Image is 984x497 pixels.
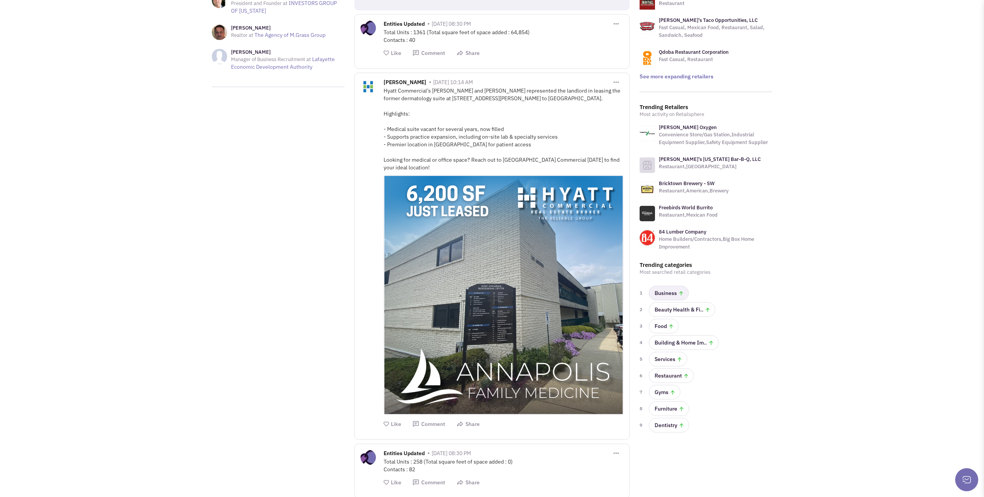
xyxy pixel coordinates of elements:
img: www.robertsoxygen.com [640,126,655,141]
span: Like [391,479,401,486]
p: Fast Casual, Mexican Food, Restaurant, Salad, Sandwich, Seafood [659,24,772,39]
a: Lafayette Economic Development Authority [231,56,335,70]
button: Share [457,421,480,428]
span: 9 [640,421,644,429]
a: [PERSON_NAME]'s [US_STATE] Bar-B-Q, LLC [659,156,761,162]
div: Hyatt Commercial’s [PERSON_NAME] and [PERSON_NAME] represented the landlord in leasing the former... [384,87,623,171]
button: Share [457,479,480,486]
a: Furniture [649,401,689,416]
button: Comment [412,50,445,57]
span: [DATE] 08:30 PM [432,20,471,27]
p: Most searched retail categories [640,268,772,276]
span: Realtor at [231,32,253,38]
div: Total Units : 258 (Total square feet of space added : 0) Contacts : 82 [384,458,623,473]
button: Comment [412,421,445,428]
img: www.84lumber.com [640,230,655,245]
button: Like [384,479,401,486]
a: Bricktown Brewery - SW [659,180,715,187]
p: Home Builders/Contractors,Big Box Home Improvement [659,235,772,251]
img: logo [640,18,655,34]
p: Restaurant,[GEOGRAPHIC_DATA] [659,163,761,171]
span: Entities Updated [384,450,425,459]
a: Building & Home Im.. [649,335,719,350]
span: 7 [640,388,644,396]
a: [PERSON_NAME] Oxygen [659,124,717,131]
a: See more expanding retailers [640,73,713,80]
a: Gyms [649,385,680,399]
div: Total Units : 1361 (Total square feet of space added : 64,854) Contacts : 40 [384,28,623,44]
a: Services [649,352,687,366]
span: [DATE] 10:14 AM [433,79,473,86]
button: Share [457,50,480,57]
h3: Trending Retailers [640,104,772,111]
img: logo [640,50,655,66]
span: 6 [640,372,644,379]
span: 5 [640,355,644,363]
span: Like [391,50,401,56]
button: Comment [412,479,445,486]
p: Most activity on Retailsphere [640,111,772,118]
span: Entities Updated [384,20,425,29]
a: Beauty Health & Fi.. [649,302,715,317]
button: Like [384,421,401,428]
button: Like [384,50,401,57]
a: The Agency of M.Grass Group [254,31,326,38]
a: Qdoba Restaurant Corporation [659,49,729,55]
a: 84 Lumber Company [659,229,706,235]
a: [PERSON_NAME]'s Taco Opportunities, LLC [659,17,758,23]
span: Like [391,421,401,427]
span: 1 [640,289,644,297]
img: icon-retailer-placeholder.png [640,157,655,173]
h3: [PERSON_NAME] [231,49,344,56]
span: [PERSON_NAME] [384,79,426,88]
a: Freebirds World Burrito [659,204,713,211]
h3: [PERSON_NAME] [231,25,326,31]
span: 3 [640,322,644,330]
span: 4 [640,339,644,346]
p: Convenience Store/Gas Station,Industrial Equipment Supplier,Safety Equipment Supplier [659,131,772,146]
span: 2 [640,306,644,313]
span: [DATE] 08:30 PM [432,450,471,457]
p: Restaurant,Mexican Food [659,211,718,219]
span: Manager of Business Recruitment at [231,56,311,63]
a: Food [649,319,679,333]
img: NoImageAvailable1.jpg [212,49,227,64]
a: Business [649,286,689,300]
a: Dentistry [649,418,689,432]
h3: Trending categories [640,262,772,268]
p: Fast Casual, Restaurant [659,56,729,63]
span: 8 [640,405,644,413]
a: Restaurant [649,368,694,383]
p: Restaurant,American,Brewery [659,187,729,195]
